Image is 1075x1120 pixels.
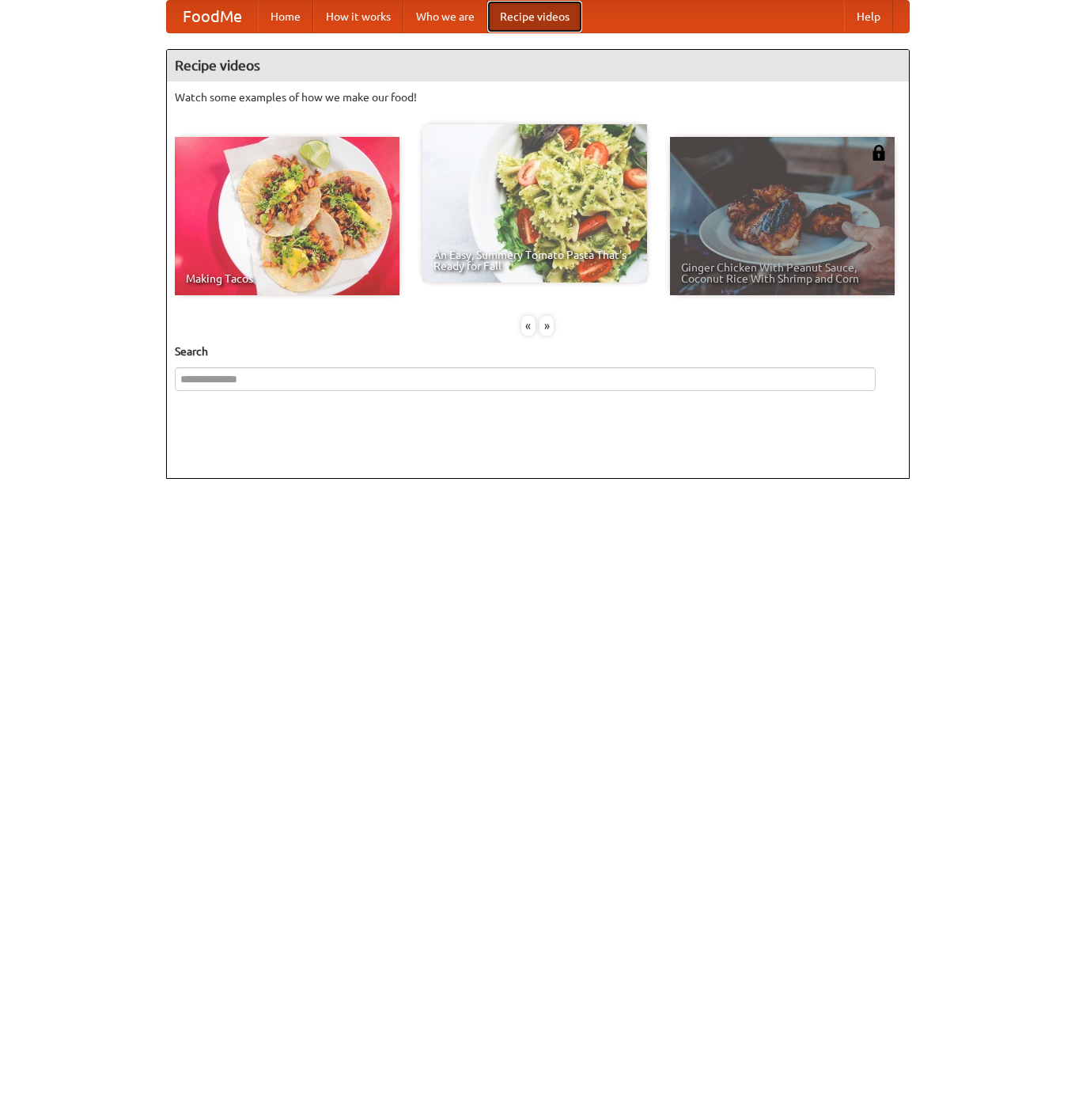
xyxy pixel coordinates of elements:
h5: Search [175,344,901,359]
img: 483408.png [871,145,887,161]
h4: Recipe videos [167,50,909,82]
a: An Easy, Summery Tomato Pasta That's Ready for Fall [422,124,647,283]
span: Making Tacos [186,273,388,284]
a: Home [258,1,313,32]
a: Who we are [403,1,487,32]
p: Watch some examples of how we make our food! [175,89,901,105]
div: « [521,316,536,336]
a: FoodMe [167,1,258,32]
a: Making Tacos [175,137,399,295]
a: Help [844,1,893,32]
a: Recipe videos [487,1,582,32]
span: An Easy, Summery Tomato Pasta That's Ready for Fall [433,249,636,271]
div: » [539,316,554,336]
a: How it works [313,1,403,32]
